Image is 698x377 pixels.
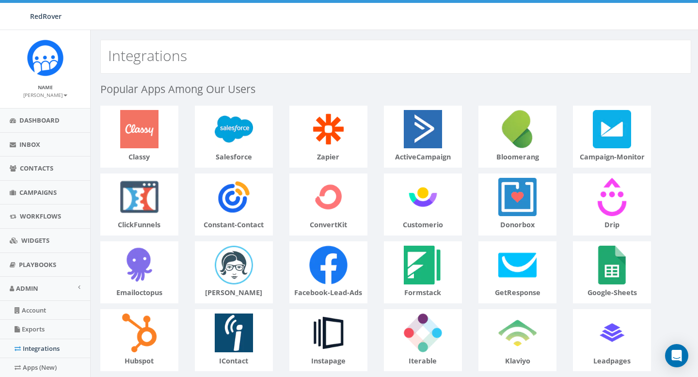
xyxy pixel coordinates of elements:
img: hubspot-logo [116,310,162,356]
span: Widgets [21,236,49,245]
p: google-sheets [573,288,650,298]
img: constant-contact-logo [211,174,257,220]
p: activeCampaign [384,152,461,162]
p: campaign-monitor [573,152,650,162]
img: customerio-logo [400,174,446,220]
img: donorbox-logo [494,174,540,220]
a: [PERSON_NAME] [23,90,67,99]
img: iContact-logo [211,310,257,356]
img: instapage-logo [305,310,351,356]
p: convertKit [290,220,367,230]
img: bloomerang-logo [494,106,540,152]
span: Campaigns [19,188,57,197]
p: customerio [384,220,461,230]
span: Workflows [20,212,61,220]
span: Playbooks [19,260,56,269]
span: RedRover [30,12,62,21]
img: convertKit-logo [305,174,351,220]
img: klaviyo-logo [494,310,540,356]
p: donorbox [479,220,556,230]
p: zapier [290,152,367,162]
p: drip [573,220,650,230]
img: google-sheets-logo [589,242,635,288]
img: Rally_Corp_Icon.png [27,40,63,76]
p: clickFunnels [101,220,178,230]
img: drip-logo [589,174,635,220]
p: getResponse [479,288,556,298]
p: [PERSON_NAME] [195,288,272,298]
small: Name [38,84,53,91]
p: facebook-lead-ads [290,288,367,298]
img: getResponse-logo [494,242,540,288]
p: instapage [290,356,367,366]
p: iterable [384,356,461,366]
p: emailoctopus [101,288,178,298]
p: classy [101,152,178,162]
small: [PERSON_NAME] [23,92,67,98]
img: leadpages-logo [589,310,635,356]
img: formstack-logo [400,242,446,288]
p: iContact [195,356,272,366]
p: constant-contact [195,220,272,230]
p: klaviyo [479,356,556,366]
img: classy-logo [116,106,162,152]
img: iterable-logo [400,310,446,356]
p: bloomerang [479,152,556,162]
img: activeCampaign-logo [400,106,446,152]
div: Open Intercom Messenger [665,344,688,367]
img: campaign-monitor-logo [589,106,635,152]
p: formstack [384,288,461,298]
img: facebook-lead-ads-logo [305,242,351,288]
img: emma-logo [211,242,257,288]
p: leadpages [573,356,650,366]
span: Dashboard [19,116,60,125]
span: Inbox [19,140,40,149]
img: clickFunnels-logo [116,174,162,220]
span: Admin [16,284,38,293]
h2: Integrations [108,47,187,63]
p: hubspot [101,356,178,366]
p: salesforce [195,152,272,162]
span: Contacts [20,164,53,173]
img: zapier-logo [305,106,351,152]
img: emailoctopus-logo [116,242,162,288]
img: salesforce-logo [211,106,257,152]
